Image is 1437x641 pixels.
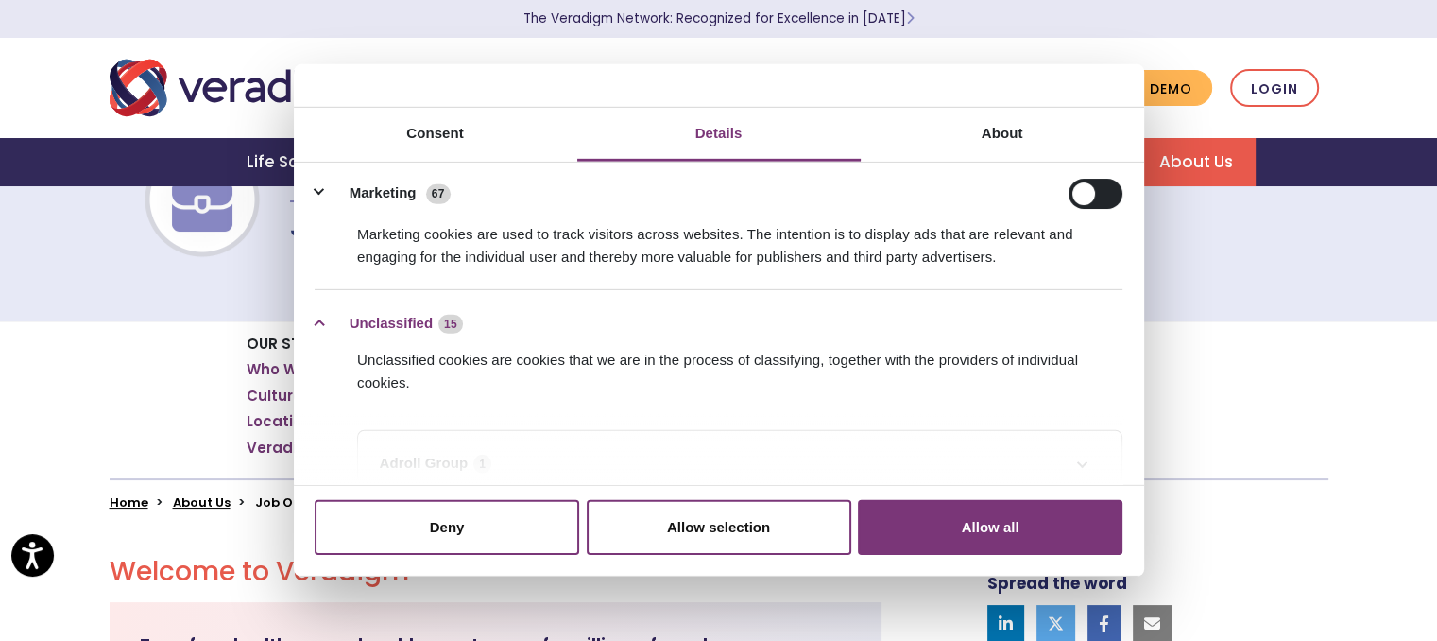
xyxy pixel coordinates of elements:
a: About Us [173,494,231,511]
a: Login [1230,69,1319,108]
label: Marketing [350,182,417,204]
button: Deny [315,500,579,555]
span: Learn More [906,9,915,27]
a: The Veradigm Network: Recognized for Excellence in [DATE]Learn More [523,9,915,27]
h2: Welcome to Veradigm [110,556,881,588]
a: Get Demo [1096,70,1212,107]
a: Adroll Group's privacy policy - opens in a new window [380,475,618,511]
a: Life Sciences [224,138,381,186]
a: Consent [294,108,577,162]
a: Details [577,108,861,162]
a: Locations [247,412,320,431]
button: Allow selection [587,500,851,555]
h1: Job Openings [290,208,499,244]
a: About [861,108,1144,162]
button: Allow all [858,500,1122,555]
img: Veradigm logo [110,57,369,119]
strong: Spread the word [987,572,1127,595]
a: Adroll Group1 [380,452,1101,475]
a: Who We Are [247,360,336,379]
div: Marketing cookies are used to track visitors across websites. The intention is to display ads tha... [315,208,1122,268]
button: Marketing (67) [315,178,462,208]
div: Unclassified cookies are cookies that we are in the process of classifying, together with the pro... [315,335,1122,394]
a: About Us [1137,138,1256,186]
a: Home [110,494,148,511]
a: Veradigm Network [247,439,388,458]
button: Unclassified (15) [315,311,474,335]
a: Culture and Values [247,387,392,406]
